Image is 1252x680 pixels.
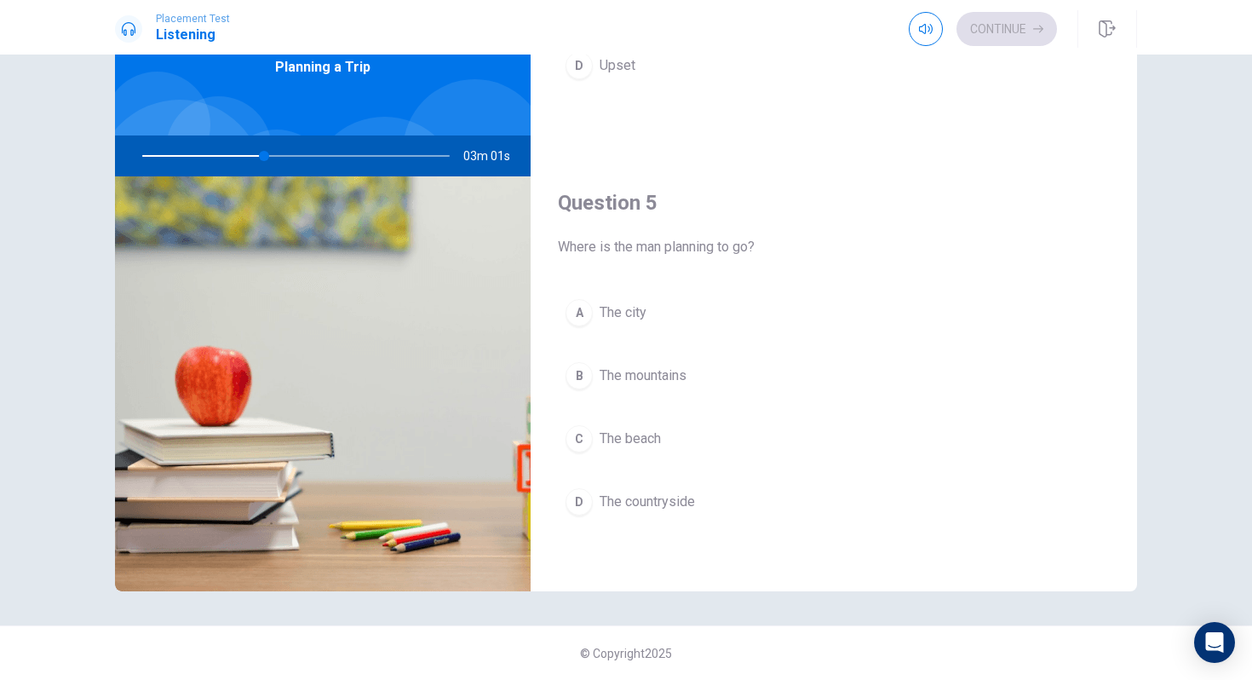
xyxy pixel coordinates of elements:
[566,362,593,389] div: B
[558,481,1110,523] button: DThe countryside
[600,492,695,512] span: The countryside
[600,303,646,323] span: The city
[463,135,524,176] span: 03m 01s
[566,52,593,79] div: D
[115,176,531,591] img: Planning a Trip
[600,429,661,449] span: The beach
[275,57,370,78] span: Planning a Trip
[558,44,1110,87] button: DUpset
[566,425,593,452] div: C
[156,13,230,25] span: Placement Test
[1194,622,1235,663] div: Open Intercom Messenger
[558,354,1110,397] button: BThe mountains
[600,366,686,386] span: The mountains
[558,291,1110,334] button: AThe city
[566,488,593,516] div: D
[600,55,635,76] span: Upset
[156,25,230,45] h1: Listening
[558,418,1110,460] button: CThe beach
[566,299,593,326] div: A
[580,647,672,660] span: © Copyright 2025
[558,237,1110,257] span: Where is the man planning to go?
[558,189,1110,216] h4: Question 5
